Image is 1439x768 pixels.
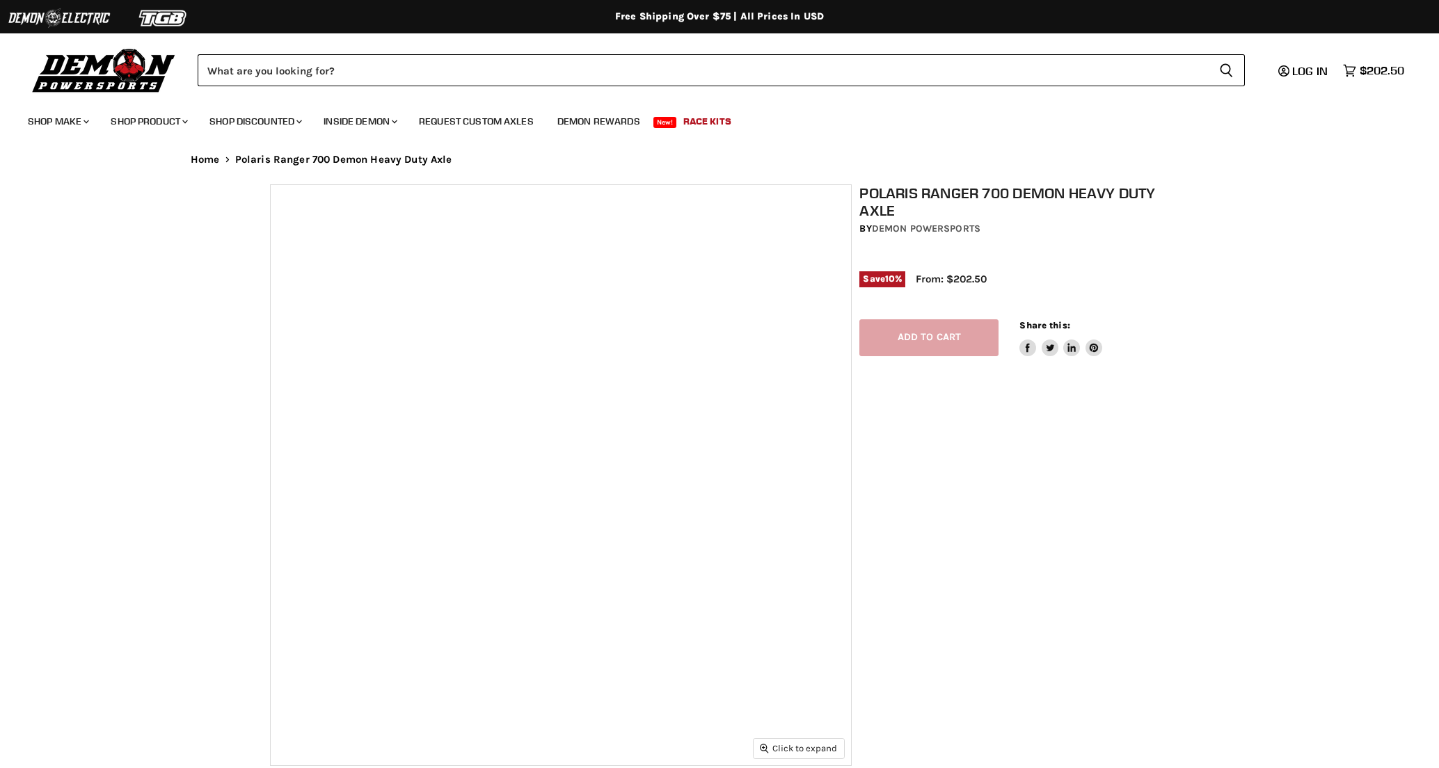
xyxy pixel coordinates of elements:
[885,273,895,284] span: 10
[760,743,837,753] span: Click to expand
[198,54,1208,86] input: Search
[191,154,220,166] a: Home
[754,739,844,758] button: Click to expand
[199,107,310,136] a: Shop Discounted
[872,223,980,234] a: Demon Powersports
[1336,61,1411,81] a: $202.50
[408,107,544,136] a: Request Custom Axles
[859,271,905,287] span: Save %
[547,107,651,136] a: Demon Rewards
[859,184,1177,219] h1: Polaris Ranger 700 Demon Heavy Duty Axle
[111,5,216,31] img: TGB Logo 2
[1360,64,1404,77] span: $202.50
[1019,320,1070,330] span: Share this:
[1272,65,1336,77] a: Log in
[198,54,1245,86] form: Product
[235,154,452,166] span: Polaris Ranger 700 Demon Heavy Duty Axle
[7,5,111,31] img: Demon Electric Logo 2
[163,154,1276,166] nav: Breadcrumbs
[653,117,677,128] span: New!
[859,221,1177,237] div: by
[1208,54,1245,86] button: Search
[163,10,1276,23] div: Free Shipping Over $75 | All Prices In USD
[28,45,180,95] img: Demon Powersports
[916,273,987,285] span: From: $202.50
[17,107,97,136] a: Shop Make
[100,107,196,136] a: Shop Product
[673,107,742,136] a: Race Kits
[1019,319,1102,356] aside: Share this:
[17,102,1401,136] ul: Main menu
[313,107,406,136] a: Inside Demon
[1292,64,1328,78] span: Log in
